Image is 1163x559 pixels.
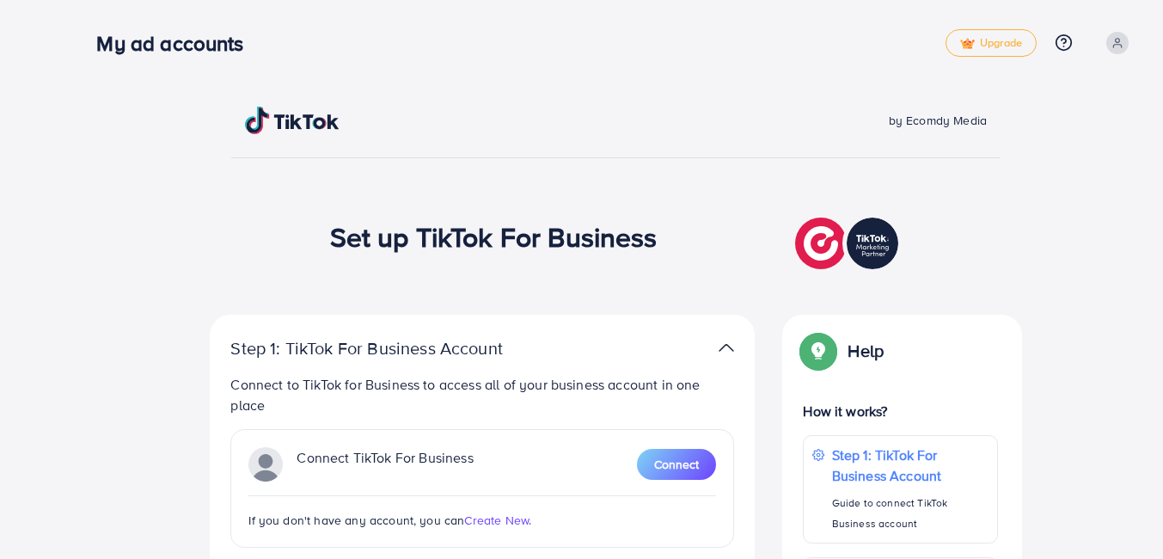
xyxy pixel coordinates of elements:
p: Step 1: TikTok For Business Account [230,338,557,359]
p: Step 1: TikTok For Business Account [832,445,989,486]
img: TikTok [245,107,340,134]
img: TikTok partner [719,335,734,360]
img: Popup guide [803,335,834,366]
span: Upgrade [960,37,1022,50]
a: tickUpgrade [946,29,1037,57]
img: TikTok partner [795,213,903,273]
p: Help [848,341,884,361]
p: Guide to connect TikTok Business account [832,493,989,534]
h1: Set up TikTok For Business [330,220,658,253]
span: by Ecomdy Media [889,112,987,129]
p: How it works? [803,401,997,421]
img: tick [960,38,975,50]
h3: My ad accounts [96,31,257,56]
